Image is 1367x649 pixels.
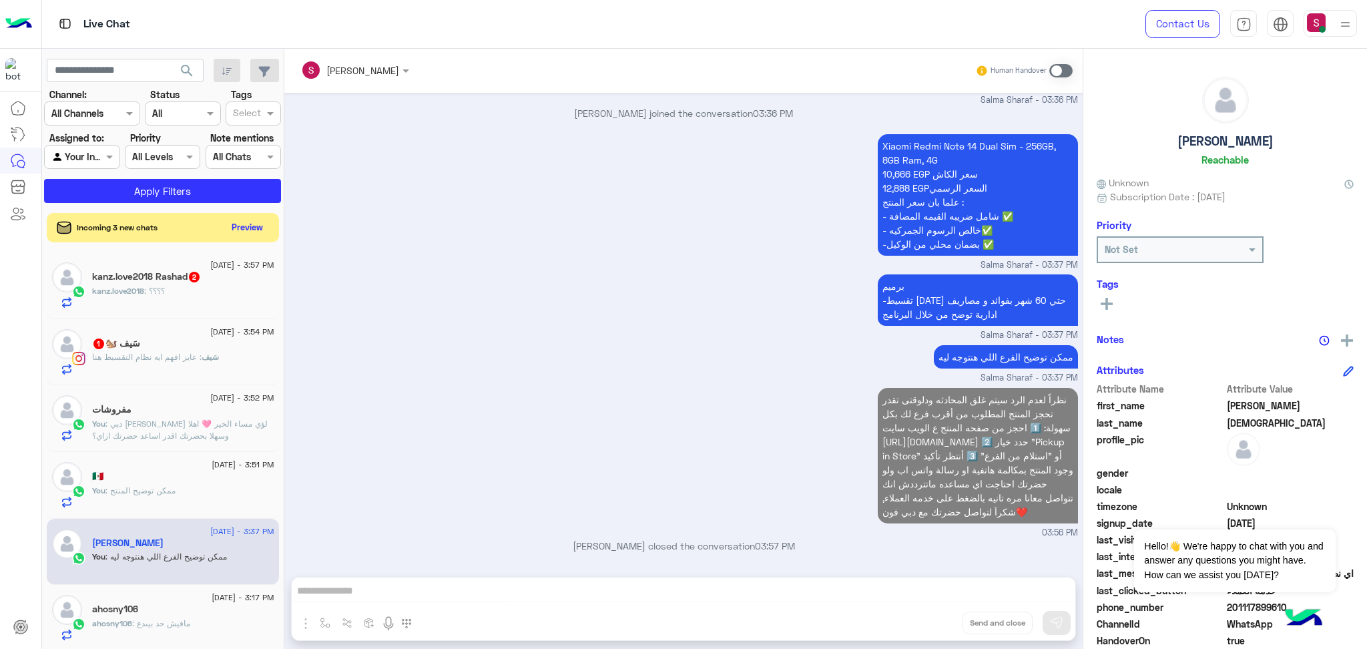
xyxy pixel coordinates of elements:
[226,218,269,237] button: Preview
[52,462,82,492] img: defaultAdmin.png
[1097,600,1224,614] span: phone_number
[92,471,103,482] h5: 🇲🇽
[92,485,105,495] span: You
[92,404,131,415] h5: مفروشات
[1319,335,1330,346] img: notes
[231,87,252,101] label: Tags
[1307,13,1326,32] img: userImage
[5,10,32,38] img: Logo
[92,352,202,362] span: عايز افهم ايه نظام التقسيط هنا
[92,419,268,441] span: دبي فون سلمى لؤي مساء الخير 🩷 اهلا وسهلا بحضرتك اقدر اساعد حضرتك ازاي؟
[72,618,85,631] img: WhatsApp
[1097,634,1224,648] span: HandoverOn
[150,87,180,101] label: Status
[1097,550,1224,564] span: last_interaction
[878,134,1078,256] p: 24/8/2025, 3:37 PM
[1097,416,1224,430] span: last_name
[290,106,1078,120] p: [PERSON_NAME] joined the conversation
[1230,10,1257,38] a: tab
[210,392,274,404] span: [DATE] - 3:52 PM
[212,459,274,471] span: [DATE] - 3:51 PM
[963,612,1033,634] button: Send and close
[1097,382,1224,396] span: Attribute Name
[1097,499,1224,513] span: timezone
[49,87,87,101] label: Channel:
[77,222,158,234] span: Incoming 3 new chats
[132,618,190,628] span: مافيش حد بيىدع
[1097,364,1144,376] h6: Attributes
[934,345,1078,369] p: 24/8/2025, 3:37 PM
[1203,77,1248,123] img: defaultAdmin.png
[753,107,793,119] span: 03:36 PM
[1042,527,1078,539] span: 03:56 PM
[72,485,85,498] img: WhatsApp
[1280,596,1327,642] img: hulul-logo.png
[93,339,104,349] span: 1
[290,539,1078,553] p: [PERSON_NAME] closed the conversation
[1227,483,1354,497] span: null
[57,15,73,32] img: tab
[210,525,274,537] span: [DATE] - 3:37 PM
[1134,529,1335,592] span: Hello!👋 We're happy to chat with you and answer any questions you might have. How can we assist y...
[92,604,138,615] h5: ahosny106
[1227,634,1354,648] span: true
[179,63,195,79] span: search
[1097,483,1224,497] span: locale
[1097,566,1224,580] span: last_message
[144,286,165,296] span: ؟؟؟؟
[1097,433,1224,463] span: profile_pic
[72,418,85,431] img: WhatsApp
[1097,219,1131,231] h6: Priority
[1097,516,1224,530] span: signup_date
[92,618,132,628] span: ahosny106
[72,285,85,298] img: WhatsApp
[981,372,1078,385] span: Salma Sharaf - 03:37 PM
[882,394,1073,517] span: نظراً لعدم الرد سيتم غلق المحادثه ودلوقتى تقدر تحجز المنتج المطلوب من أقرب فرع لك بكل سهولة: 1️⃣ ...
[52,595,82,625] img: defaultAdmin.png
[92,552,105,562] span: You
[231,105,261,123] div: Select
[92,286,144,296] span: kanz.love2018
[105,552,227,562] span: ممكن توضيح الفرع اللي هنتوجه ليه
[202,352,219,362] span: سَيف
[1227,600,1354,614] span: 201117899610
[72,352,85,365] img: Instagram
[1097,278,1354,290] h6: Tags
[981,94,1078,107] span: Salma Sharaf - 03:36 PM
[52,395,82,425] img: defaultAdmin.png
[1177,134,1274,149] h5: [PERSON_NAME]
[1097,466,1224,480] span: gender
[1097,176,1149,190] span: Unknown
[1097,333,1124,345] h6: Notes
[1227,399,1354,413] span: Ahmed
[1097,399,1224,413] span: first_name
[52,529,82,559] img: defaultAdmin.png
[981,329,1078,342] span: Salma Sharaf - 03:37 PM
[991,65,1047,76] small: Human Handover
[52,262,82,292] img: defaultAdmin.png
[105,485,176,495] span: ممكن توضيح المنتج
[981,259,1078,272] span: Salma Sharaf - 03:37 PM
[1337,16,1354,33] img: profile
[210,131,274,145] label: Note mentions
[212,592,274,604] span: [DATE] - 3:17 PM
[210,259,274,271] span: [DATE] - 3:57 PM
[44,179,281,203] button: Apply Filters
[1227,382,1354,396] span: Attribute Value
[210,326,274,338] span: [DATE] - 3:54 PM
[878,388,1078,523] p: 24/8/2025, 3:56 PM
[878,274,1078,326] p: 24/8/2025, 3:37 PM
[130,131,161,145] label: Priority
[1273,17,1288,32] img: tab
[1097,533,1224,547] span: last_visited_flow
[1097,617,1224,631] span: ChannelId
[1227,433,1260,466] img: defaultAdmin.png
[52,329,82,359] img: defaultAdmin.png
[49,131,104,145] label: Assigned to:
[1236,17,1252,32] img: tab
[755,540,795,552] span: 03:57 PM
[92,338,140,349] h5: سَيف 🐿️
[1201,154,1249,166] h6: Reachable
[5,58,29,82] img: 1403182699927242
[92,537,164,549] h5: Ahmed Mohammed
